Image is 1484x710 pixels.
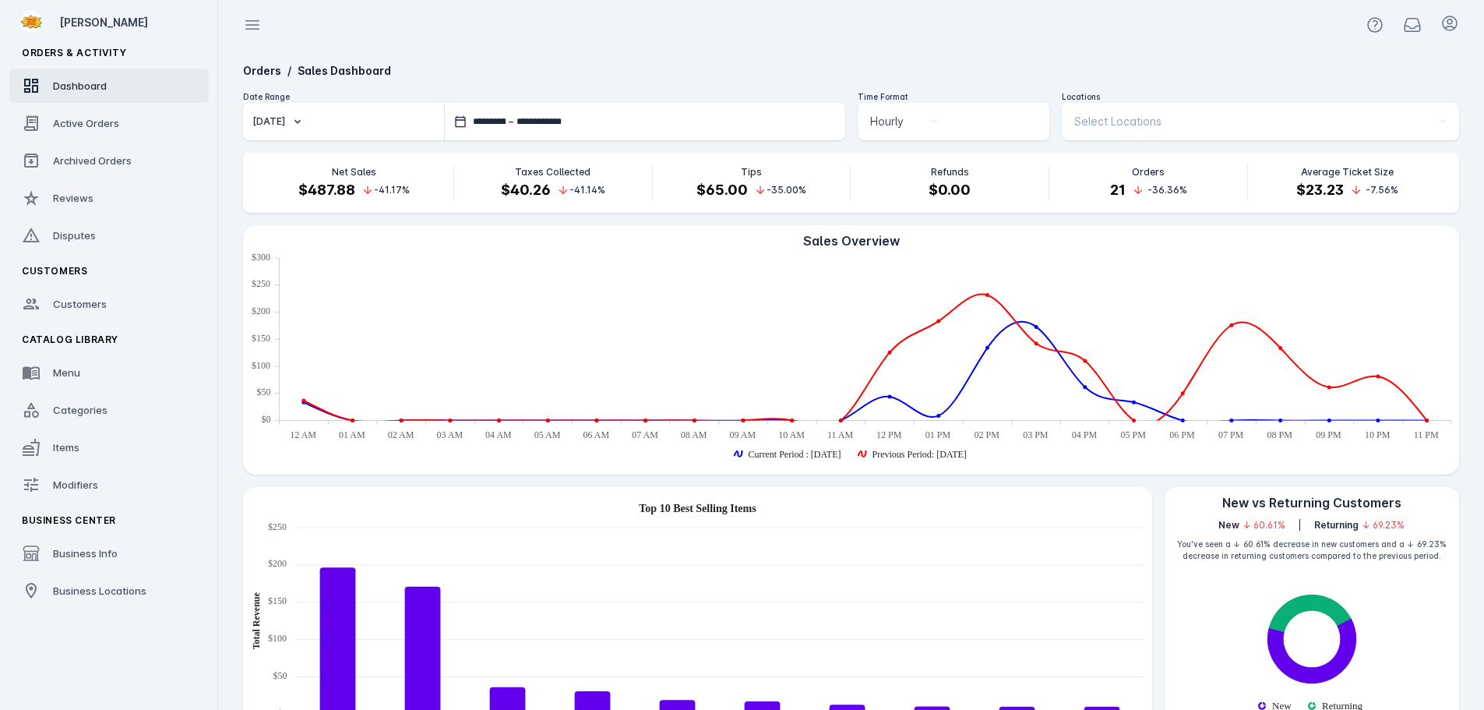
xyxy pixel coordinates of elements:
g: Current Period : Oct 12 series is showing, press enter to hide the Current Period : Oct 12 series [735,449,841,460]
g: Previous Period: Oct 05 series is showing, press enter to hide the Previous Period: Oct 05 series [858,449,967,460]
h4: $0.00 [929,179,971,200]
ejs-chart: . Syncfusion interactive chart. [243,250,1459,475]
span: -41.17% [374,183,410,197]
text: 04 AM [485,429,512,440]
text: 05 AM [534,429,561,440]
a: Disputes [9,218,209,253]
a: Items [9,430,209,465]
h4: $40.26 [501,179,551,200]
text: 10 AM [778,429,805,440]
text: 08 PM [1267,429,1293,440]
ellipse: Sun Oct 12 2025 21:00:00 GMT-0500 (Central Daylight Time): 61.33, Previous Period: Oct 05 [1328,386,1331,388]
a: Reviews [9,181,209,215]
ellipse: Sun Oct 12 2025 12:00:00 GMT-0500 (Central Daylight Time): 125.7, Previous Period: Oct 05 [889,351,891,354]
text: $150 [252,333,270,344]
ellipse: Sun Oct 12 2025 19:00:00 GMT-0500 (Central Daylight Time): 175.91, Previous Period: Oct 05 [1230,324,1232,327]
span: -35.00% [767,183,806,197]
a: Dashboard [9,69,209,103]
ellipse: Sun Oct 12 2025 10:00:00 GMT-0500 (Central Daylight Time): 0, Previous Period: Oct 05 [791,419,793,422]
span: Archived Orders [53,154,132,167]
span: ↓ 60.61% [1243,518,1285,532]
text: $200 [252,306,270,316]
p: Net Sales [332,165,376,179]
span: – [509,115,513,129]
ellipse: Sun Oct 12 2025 21:00:00 GMT-0500 (Central Daylight Time): 0, Current Period : Oct 12 [1328,419,1331,422]
text: $300 [252,252,270,263]
span: Orders & Activity [22,47,126,58]
ellipse: Sun Oct 12 2025 00:00:00 GMT-0500 (Central Daylight Time): 33.36, Current Period : Oct 12 [302,401,305,404]
button: [DATE] [243,103,444,140]
p: Orders [1132,165,1165,179]
text: 07 AM [632,429,658,440]
ellipse: Sun Oct 12 2025 16:00:00 GMT-0500 (Central Daylight Time): 110.04, Previous Period: Oct 05 [1084,360,1086,362]
span: Customers [22,265,87,277]
path: New: 61.9%. Fulfillment Type Stats [1267,618,1355,683]
text: 02 PM [974,429,999,440]
p: Tips [741,165,762,179]
text: 03 AM [436,429,463,440]
span: -36.36% [1147,183,1187,197]
a: Business Locations [9,574,209,608]
ellipse: Sun Oct 12 2025 05:00:00 GMT-0500 (Central Daylight Time): 0, Previous Period: Oct 05 [547,419,549,422]
text: Total Revenue [251,592,262,649]
span: Business Locations [53,585,146,597]
p: Refunds [931,165,969,179]
a: Categories [9,393,209,427]
span: Catalog Library [22,334,118,345]
h4: $65.00 [696,179,748,200]
div: Sales Overview [243,231,1459,250]
span: Dashboard [53,79,107,92]
text: $250 [268,521,287,532]
span: / [287,64,291,77]
a: Menu [9,355,209,390]
text: 01 AM [339,429,365,440]
h4: $23.23 [1296,179,1344,200]
div: Locations [1062,91,1459,103]
div: | [1298,518,1302,532]
a: Modifiers [9,468,209,502]
text: $150 [268,595,287,606]
span: Disputes [53,229,96,242]
text: 02 AM [388,429,414,440]
div: Time Format [858,91,1050,103]
path: Returning: 38.1%. Fulfillment Type Stats [1269,595,1351,631]
div: New vs Returning Customers [1165,493,1459,512]
ellipse: Sun Oct 12 2025 20:00:00 GMT-0500 (Central Daylight Time): 0, Current Period : Oct 12 [1279,419,1281,422]
ellipse: Sun Oct 12 2025 13:00:00 GMT-0500 (Central Daylight Time): 8.75, Current Period : Oct 12 [937,415,939,417]
span: Returning [1314,518,1359,532]
text: $250 [252,278,270,289]
a: Active Orders [9,106,209,140]
span: New [1218,518,1239,532]
ellipse: Sun Oct 12 2025 22:00:00 GMT-0500 (Central Daylight Time): 81.26, Previous Period: Oct 05 [1376,376,1379,378]
text: 12 PM [876,429,902,440]
text: $50 [273,670,287,681]
ellipse: Sun Oct 12 2025 00:00:00 GMT-0500 (Central Daylight Time): 36.68, Previous Period: Oct 05 [302,400,305,402]
text: 03 PM [1023,429,1049,440]
span: Active Orders [53,117,119,129]
a: Customers [9,287,209,321]
ellipse: Sun Oct 12 2025 18:00:00 GMT-0500 (Central Daylight Time): 49.97, Previous Period: Oct 05 [1182,392,1184,394]
ellipse: Sun Oct 12 2025 20:00:00 GMT-0500 (Central Daylight Time): 133.73, Previous Period: Oct 05 [1279,347,1281,349]
text: 04 PM [1072,429,1098,440]
span: Categories [53,404,108,416]
div: [DATE] [252,115,285,129]
h4: 21 [1110,179,1126,200]
ellipse: Sun Oct 12 2025 18:00:00 GMT-0500 (Central Daylight Time): 0, Current Period : Oct 12 [1182,419,1184,422]
span: -7.56% [1366,183,1398,197]
ellipse: Sun Oct 12 2025 22:00:00 GMT-0500 (Central Daylight Time): 0, Current Period : Oct 12 [1376,419,1379,422]
span: Items [53,441,79,454]
span: -41.14% [569,183,605,197]
text: 01 PM [925,429,951,440]
ellipse: Sun Oct 12 2025 11:00:00 GMT-0500 (Central Daylight Time): 0, Previous Period: Oct 05 [840,419,842,422]
text: Current Period : [DATE] [749,449,841,460]
text: 05 PM [1121,429,1147,440]
h4: $487.88 [298,179,355,200]
ellipse: Sun Oct 12 2025 19:00:00 GMT-0500 (Central Daylight Time): 0, Current Period : Oct 12 [1230,419,1232,422]
text: 06 AM [583,429,609,440]
text: $100 [252,360,270,371]
span: ↓ 69.23% [1362,518,1405,532]
ellipse: Sun Oct 12 2025 15:00:00 GMT-0500 (Central Daylight Time): 142.1, Previous Period: Oct 05 [1035,342,1038,344]
text: $50 [257,387,271,397]
ellipse: Sun Oct 12 2025 06:00:00 GMT-0500 (Central Daylight Time): 0, Previous Period: Oct 05 [595,419,597,422]
div: Date Range [243,91,845,103]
